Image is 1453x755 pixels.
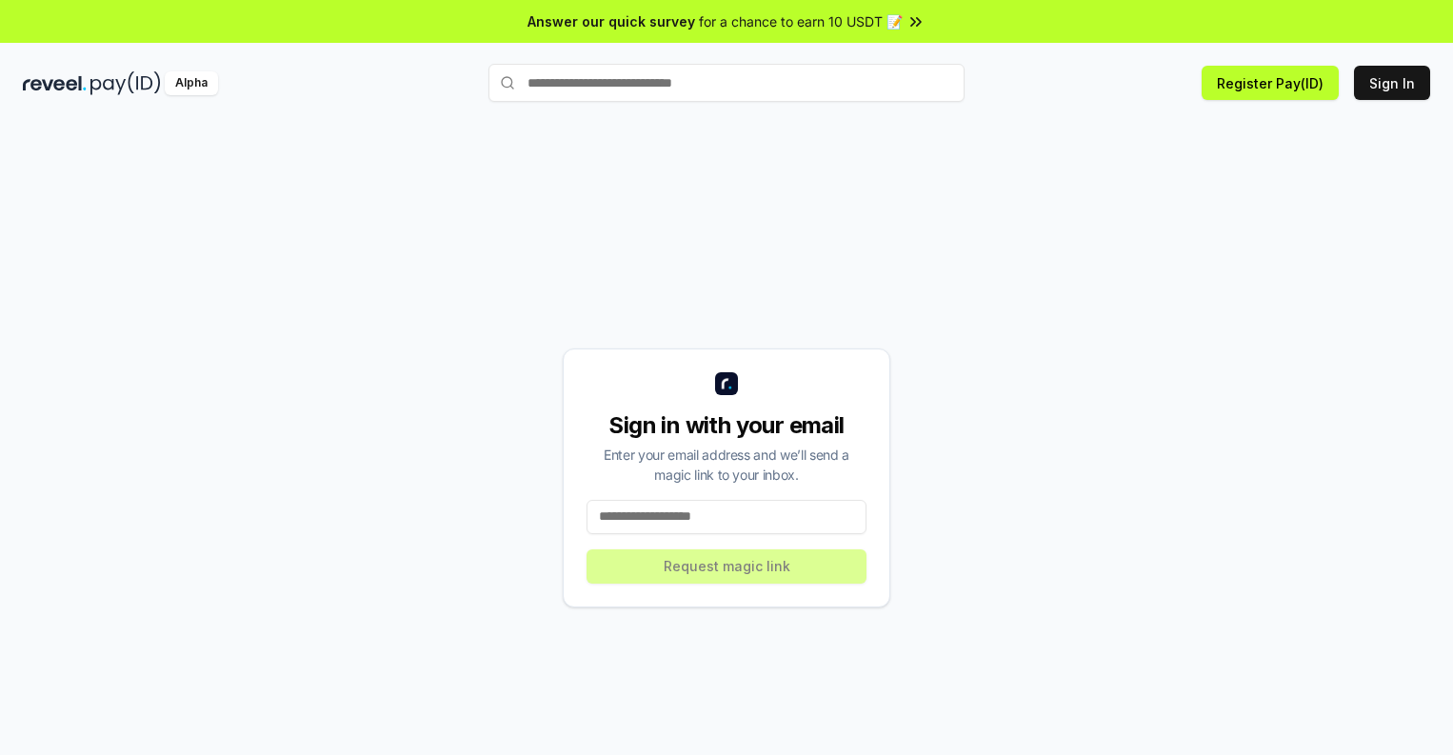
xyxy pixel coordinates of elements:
button: Sign In [1354,66,1430,100]
img: reveel_dark [23,71,87,95]
div: Sign in with your email [587,410,866,441]
span: for a chance to earn 10 USDT 📝 [699,11,903,31]
img: pay_id [90,71,161,95]
div: Alpha [165,71,218,95]
span: Answer our quick survey [527,11,695,31]
button: Register Pay(ID) [1202,66,1339,100]
img: logo_small [715,372,738,395]
div: Enter your email address and we’ll send a magic link to your inbox. [587,445,866,485]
